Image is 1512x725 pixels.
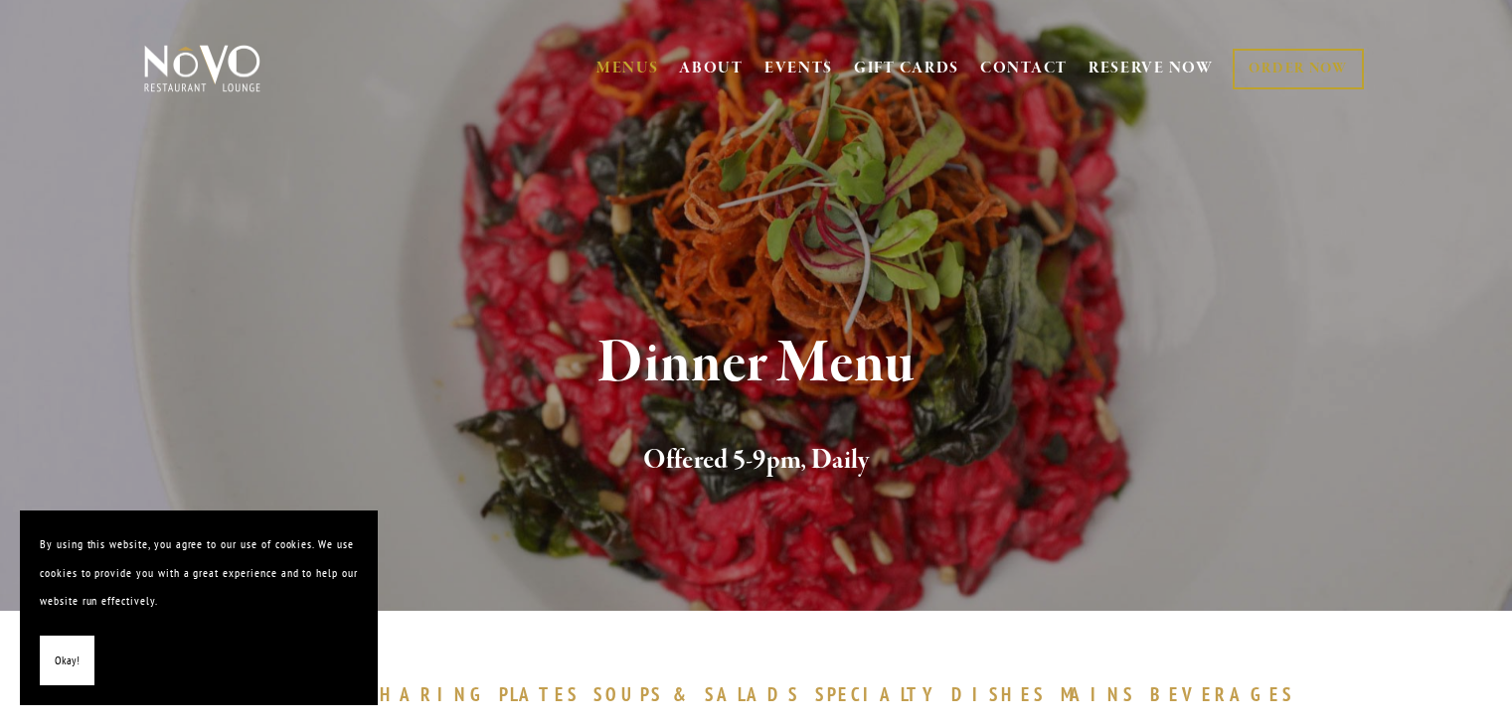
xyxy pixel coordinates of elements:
[1089,50,1214,87] a: RESERVE NOW
[1150,682,1295,706] span: BEVERAGES
[208,682,267,706] span: SMALL
[1233,49,1363,89] a: ORDER NOW
[1061,682,1145,706] a: MAINS
[815,682,942,706] span: SPECIALTY
[980,50,1068,87] a: CONTACT
[40,636,94,686] button: Okay!
[20,510,378,705] section: Cookie banner
[705,682,800,706] span: SALADS
[208,682,364,706] a: SMALLBITES
[140,44,264,93] img: Novo Restaurant &amp; Lounge
[40,530,358,616] p: By using this website, you agree to our use of cookies. We use cookies to provide you with a grea...
[854,50,959,87] a: GIFT CARDS
[1061,682,1135,706] span: MAINS
[815,682,1056,706] a: SPECIALTYDISHES
[673,682,695,706] span: &
[951,682,1046,706] span: DISHES
[1150,682,1305,706] a: BEVERAGES
[679,59,744,78] a: ABOUT
[55,647,80,675] span: Okay!
[593,682,809,706] a: SOUPS&SALADS
[764,59,833,78] a: EVENTS
[593,682,663,706] span: SOUPS
[368,682,489,706] span: SHARING
[177,332,1336,396] h1: Dinner Menu
[499,682,580,706] span: PLATES
[596,59,659,78] a: MENUS
[276,682,353,706] span: BITES
[368,682,588,706] a: SHARINGPLATES
[177,440,1336,482] h2: Offered 5-9pm, Daily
